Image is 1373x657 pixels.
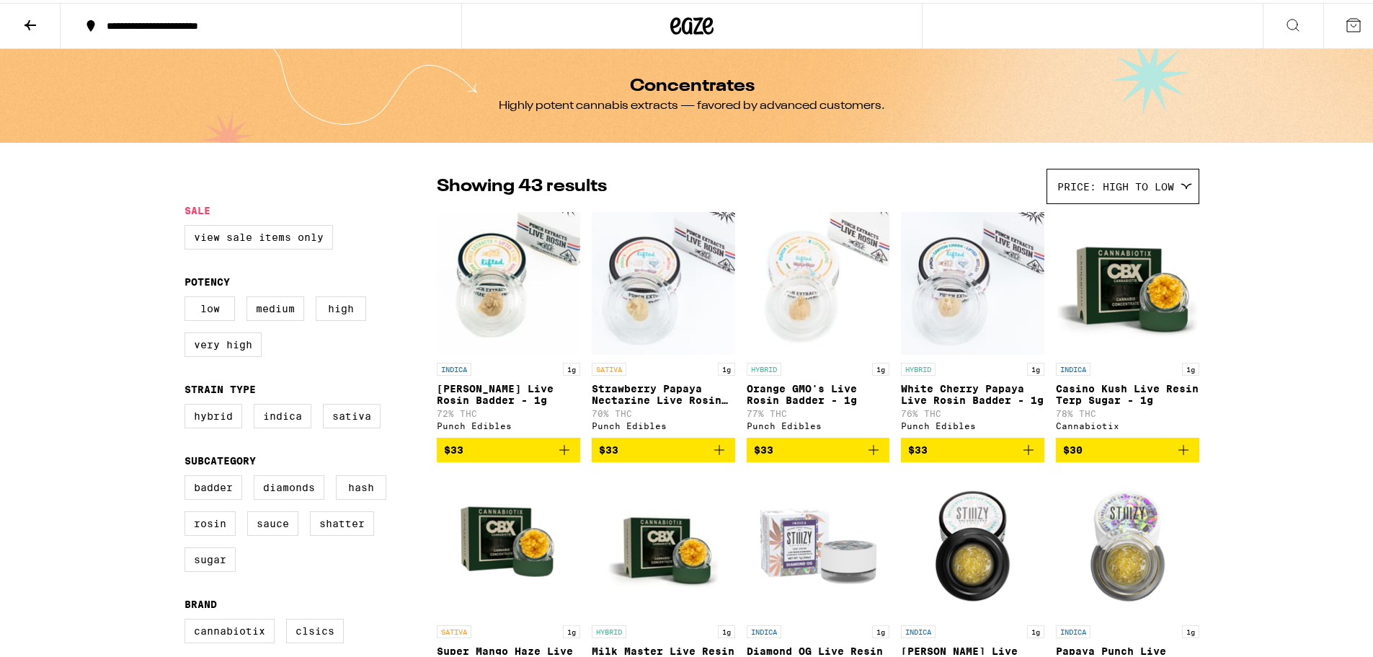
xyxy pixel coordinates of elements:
p: INDICA [437,360,471,373]
a: Open page for Strawberry Papaya Nectarine Live Rosin Badder - 1g from Punch Edibles [592,208,735,435]
p: Showing 43 results [437,172,607,196]
span: $33 [599,441,618,453]
p: 78% THC [1056,406,1199,415]
legend: Subcategory [185,452,256,464]
img: Punch Edibles - White Cherry Papaya Live Rosin Badder - 1g [901,208,1044,353]
p: 1g [872,360,889,373]
button: Add to bag [747,435,890,459]
p: 1g [718,622,735,635]
label: CLSICS [286,616,344,640]
div: Punch Edibles [437,418,580,428]
p: [PERSON_NAME] Live Rosin Badder - 1g [437,380,580,403]
div: Punch Edibles [747,418,890,428]
p: White Cherry Papaya Live Rosin Badder - 1g [901,380,1044,403]
label: Low [185,294,235,318]
legend: Brand [185,596,217,607]
p: 1g [1182,360,1199,373]
img: Punch Edibles - Orange GMO's Live Rosin Badder - 1g [747,208,890,353]
label: Sugar [185,544,236,569]
label: Hybrid [185,401,242,425]
p: 1g [872,622,889,635]
label: Badder [185,472,242,497]
p: Strawberry Papaya Nectarine Live Rosin Badder - 1g [592,380,735,403]
div: Cannabiotix [1056,418,1199,428]
p: Casino Kush Live Resin Terp Sugar - 1g [1056,380,1199,403]
p: 1g [563,360,580,373]
div: Highly potent cannabis extracts — favored by advanced customers. [499,95,885,111]
label: Cannabiotix [185,616,275,640]
label: Sativa [323,401,381,425]
p: 72% THC [437,406,580,415]
legend: Strain Type [185,381,256,392]
label: Indica [254,401,311,425]
p: 1g [1027,360,1044,373]
img: Punch Edibles - Strawberry Papaya Nectarine Live Rosin Badder - 1g [592,208,735,353]
p: HYBRID [901,360,936,373]
img: STIIIZY - Diamond OG Live Resin Diamonds - 1g [747,471,890,615]
div: Punch Edibles [592,418,735,428]
p: 77% THC [747,406,890,415]
p: HYBRID [747,360,781,373]
p: INDICA [901,622,936,635]
label: Sauce [247,508,298,533]
label: Diamonds [254,472,324,497]
span: Price: High to Low [1057,178,1174,190]
img: STIIIZY - Mochi Gelato Live Resin Diamonds - 1g [901,471,1044,615]
button: Add to bag [592,435,735,459]
p: 70% THC [592,406,735,415]
img: STIIIZY - Papaya Punch Live Resin Diamonds - 1g [1056,471,1199,615]
span: $30 [1063,441,1083,453]
a: Open page for Orange GMO's Live Rosin Badder - 1g from Punch Edibles [747,208,890,435]
label: Medium [246,294,304,318]
legend: Potency [185,273,230,285]
p: SATIVA [437,622,471,635]
img: Punch Edibles - Garlic Papaya Live Rosin Badder - 1g [437,208,580,353]
h1: Concentrates [630,75,755,92]
span: $33 [908,441,928,453]
a: Open page for Casino Kush Live Resin Terp Sugar - 1g from Cannabiotix [1056,208,1199,435]
button: Add to bag [901,435,1044,459]
p: 1g [563,622,580,635]
p: INDICA [1056,360,1090,373]
p: 76% THC [901,406,1044,415]
label: High [316,294,366,318]
label: Shatter [310,508,374,533]
label: View Sale Items Only [185,222,333,247]
label: Very High [185,330,262,354]
img: Cannabiotix - Casino Kush Live Resin Terp Sugar - 1g [1056,208,1199,353]
span: $33 [444,441,463,453]
span: $33 [754,441,773,453]
label: Hash [336,472,386,497]
p: SATIVA [592,360,626,373]
img: Cannabiotix - Super Mango Haze Live Resin Terp Sugar - 1g [437,471,580,615]
a: Open page for Garlic Papaya Live Rosin Badder - 1g from Punch Edibles [437,208,580,435]
p: INDICA [1056,622,1090,635]
button: Add to bag [1056,435,1199,459]
p: 1g [718,360,735,373]
p: 1g [1027,622,1044,635]
p: 1g [1182,622,1199,635]
p: HYBRID [592,622,626,635]
label: Rosin [185,508,236,533]
span: Hi. Need any help? [9,10,104,22]
legend: Sale [185,202,210,213]
a: Open page for White Cherry Papaya Live Rosin Badder - 1g from Punch Edibles [901,208,1044,435]
p: Orange GMO's Live Rosin Badder - 1g [747,380,890,403]
button: Add to bag [437,435,580,459]
p: INDICA [747,622,781,635]
div: Punch Edibles [901,418,1044,428]
img: Cannabiotix - Milk Master Live Resin Terp Sugar [592,471,735,615]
